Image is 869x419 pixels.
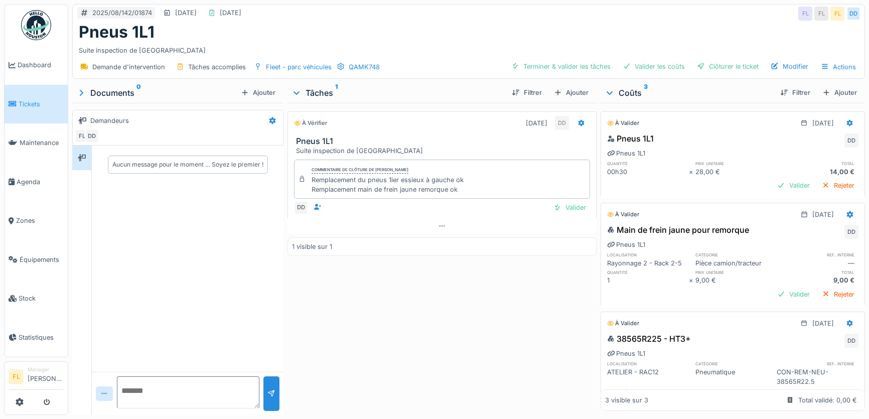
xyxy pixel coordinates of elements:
div: Fleet - parc véhicules [266,62,332,72]
div: Demande d'intervention [92,62,165,72]
div: 00h30 [607,167,689,177]
div: Terminer & valider les tâches [507,60,615,73]
div: 9,00 € [695,275,777,285]
h6: total [777,387,858,394]
h6: quantité [607,269,689,275]
sup: 1 [335,87,338,99]
div: Rayonnage 2 - Rack 2-5 [607,258,689,268]
h6: prix unitaire [695,269,777,275]
a: Dashboard [5,46,68,85]
a: Tickets [5,85,68,124]
div: Aucun message pour le moment … Soyez le premier ! [112,160,263,169]
h6: localisation [607,251,689,258]
div: Main de frein jaune pour remorque [607,224,749,236]
div: 38565R225 - HT3+ [607,333,691,345]
div: FL [814,7,828,21]
span: Agenda [17,177,64,187]
h6: total [777,160,858,167]
div: 14,00 € [777,167,858,177]
div: 2025/08/142/01874 [92,8,152,18]
div: × [689,275,695,285]
div: Pneus 1L1 [607,349,645,358]
div: Tâches [292,87,504,99]
div: Pneumatique [695,367,777,386]
div: À valider [607,319,639,328]
div: [DATE] [812,118,834,128]
div: 28,00 € [695,167,777,177]
div: DD [846,7,860,21]
h6: quantité [607,160,689,167]
h1: Pneus 1L1 [79,23,155,42]
div: 1 [607,275,689,285]
img: Badge_color-CXgf-gQk.svg [21,10,51,40]
div: Ajouter [550,86,593,99]
li: [PERSON_NAME] [28,366,64,387]
a: Équipements [5,240,68,280]
h6: prix unitaire [695,387,777,394]
div: × [689,167,695,177]
div: Suite inspection de [GEOGRAPHIC_DATA] [296,146,592,156]
div: DD [844,334,858,348]
div: Manager [28,366,64,373]
div: DD [555,116,569,130]
div: Total validé: 0,00 € [798,395,857,405]
div: Coûts [605,87,772,99]
div: Pièce camion/tracteur [695,258,777,268]
div: — [777,258,858,268]
h6: localisation [607,360,689,367]
h6: catégorie [695,360,777,367]
div: À vérifier [294,119,327,127]
div: Rejeter [818,288,858,301]
div: DD [294,201,308,215]
h6: ref. interne [777,360,858,367]
h6: total [777,269,858,275]
div: Clôturer le ticket [693,60,763,73]
div: Ajouter [818,86,861,99]
div: Modifier [767,60,812,73]
span: Stock [19,294,64,303]
a: FL Manager[PERSON_NAME] [9,366,64,390]
div: Documents [76,87,237,99]
h6: ref. interne [777,251,858,258]
span: Statistiques [19,333,64,342]
div: Commentaire de clôture de [PERSON_NAME] [312,167,408,174]
div: Filtrer [508,86,546,99]
div: DD [85,129,99,143]
div: 3 visible sur 3 [605,395,648,405]
div: QAMK748 [349,62,380,72]
div: Valider [773,179,814,192]
sup: 3 [644,87,648,99]
div: Tâches accomplies [188,62,246,72]
div: [DATE] [526,118,547,128]
div: FL [75,129,89,143]
a: Statistiques [5,318,68,357]
div: [DATE] [220,8,241,18]
span: Dashboard [18,60,64,70]
div: DD [844,225,858,239]
div: 9,00 € [777,275,858,285]
div: DD [844,133,858,148]
span: Maintenance [20,138,64,148]
div: Pneus 1L1 [607,149,645,158]
div: À valider [607,210,639,219]
div: Pneus 1L1 [607,132,654,145]
h6: prix unitaire [695,160,777,167]
a: Agenda [5,163,68,202]
div: FL [798,7,812,21]
a: Stock [5,279,68,318]
span: Tickets [19,99,64,109]
div: ATELIER - RAC12 [607,367,689,386]
div: Ajouter [237,86,279,99]
div: Suite inspection de [GEOGRAPHIC_DATA] [79,42,858,55]
div: Actions [816,60,860,74]
div: 1 visible sur 1 [292,242,332,251]
div: FL [830,7,844,21]
a: Maintenance [5,123,68,163]
div: Remplacement du pneus 1ier essieux à gauche ok Remplacement main de frein jaune remorque ok [312,175,464,194]
div: [DATE] [812,319,834,328]
div: [DATE] [812,210,834,219]
span: Équipements [20,255,64,264]
span: Zones [16,216,64,225]
h6: quantité [607,387,689,394]
div: Pneus 1L1 [607,240,645,249]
